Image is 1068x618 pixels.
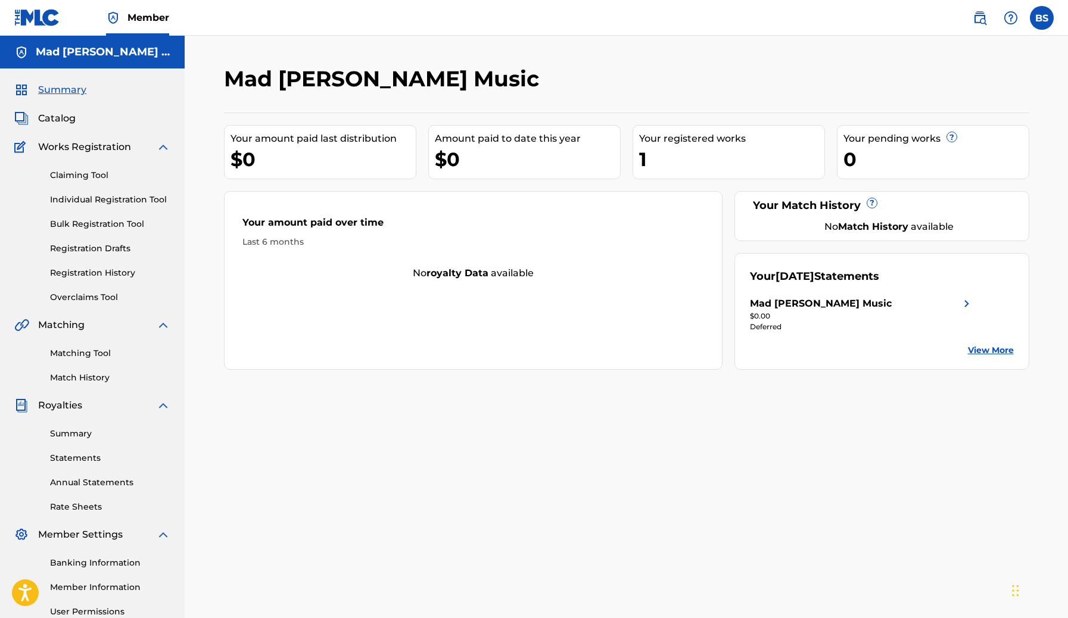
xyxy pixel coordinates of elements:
[947,132,957,142] span: ?
[231,132,416,146] div: Your amount paid last distribution
[750,296,974,332] a: Mad [PERSON_NAME] Musicright chevron icon$0.00Deferred
[224,65,545,92] h2: Mad [PERSON_NAME] Music
[843,132,1029,146] div: Your pending works
[750,322,974,332] div: Deferred
[867,198,877,208] span: ?
[1012,573,1019,608] div: Drag
[973,11,987,25] img: search
[1030,6,1054,30] div: User Menu
[50,476,170,489] a: Annual Statements
[14,528,29,542] img: Member Settings
[50,193,170,206] a: Individual Registration Tool
[843,146,1029,173] div: 0
[127,11,169,24] span: Member
[14,111,29,126] img: Catalog
[50,581,170,594] a: Member Information
[14,83,29,97] img: Summary
[50,347,170,360] a: Matching Tool
[50,452,170,464] a: Statements
[231,146,416,173] div: $0
[38,318,85,332] span: Matching
[50,557,170,569] a: Banking Information
[639,146,824,173] div: 1
[14,45,29,60] img: Accounts
[156,398,170,413] img: expand
[968,344,1014,357] a: View More
[750,269,879,285] div: Your Statements
[14,398,29,413] img: Royalties
[38,83,86,97] span: Summary
[14,83,86,97] a: SummarySummary
[426,267,488,279] strong: royalty data
[1008,561,1068,618] iframe: Chat Widget
[838,221,908,232] strong: Match History
[106,11,120,25] img: Top Rightsholder
[50,291,170,304] a: Overclaims Tool
[38,398,82,413] span: Royalties
[750,198,1014,214] div: Your Match History
[242,236,705,248] div: Last 6 months
[14,111,76,126] a: CatalogCatalog
[435,146,620,173] div: $0
[50,501,170,513] a: Rate Sheets
[50,427,170,440] a: Summary
[36,45,170,59] h5: Mad Skeel Music
[225,266,723,280] div: No available
[960,296,974,311] img: right chevron icon
[435,132,620,146] div: Amount paid to date this year
[999,6,1023,30] div: Help
[750,311,974,322] div: $0.00
[156,528,170,542] img: expand
[38,140,131,154] span: Works Registration
[156,318,170,332] img: expand
[765,220,1014,234] div: No available
[50,218,170,230] a: Bulk Registration Tool
[14,318,29,332] img: Matching
[968,6,992,30] a: Public Search
[50,605,170,618] a: User Permissions
[639,132,824,146] div: Your registered works
[242,216,705,236] div: Your amount paid over time
[776,270,814,283] span: [DATE]
[50,267,170,279] a: Registration History
[50,169,170,182] a: Claiming Tool
[50,242,170,255] a: Registration Drafts
[50,372,170,384] a: Match History
[156,140,170,154] img: expand
[38,111,76,126] span: Catalog
[750,296,892,311] div: Mad [PERSON_NAME] Music
[14,140,30,154] img: Works Registration
[1004,11,1018,25] img: help
[38,528,123,542] span: Member Settings
[14,9,60,26] img: MLC Logo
